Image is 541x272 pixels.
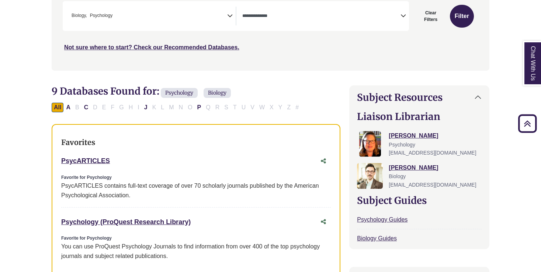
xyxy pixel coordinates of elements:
a: Not sure where to start? Check our Recommended Databases. [64,44,239,50]
h2: Liaison Librarian [357,111,482,122]
span: Psychology [90,12,112,19]
button: Filter Results P [195,103,204,112]
span: 9 Databases Found for: [52,85,159,97]
span: Psychology [389,142,415,148]
div: Favorite for Psychology [61,174,331,181]
textarea: Search [114,14,117,20]
img: Jessica Moore [359,131,381,157]
a: [PERSON_NAME] [389,133,438,139]
span: Biology [72,12,87,19]
button: Filter Results J [142,103,150,112]
a: [PERSON_NAME] [389,165,438,171]
li: Biology [69,12,87,19]
li: Psychology [87,12,112,19]
a: Psychology Guides [357,216,408,223]
div: Alpha-list to filter by first letter of database name [52,104,302,110]
button: Submit for Search Results [450,5,474,28]
a: PsycARTICLES [61,157,110,165]
div: Favorite for Psychology [61,235,331,242]
button: Filter Results A [64,103,73,112]
span: Biology [389,173,406,179]
p: You can use ProQuest Psychology Journals to find information from over 400 of the top psychology ... [61,242,331,261]
button: Share this database [316,154,331,168]
span: Biology [204,88,231,98]
button: Clear Filters [413,5,448,28]
a: Back to Top [516,119,539,128]
span: [EMAIL_ADDRESS][DOMAIN_NAME] [389,150,476,156]
div: PsycARTICLES contains full-text coverage of over 70 scholarly journals published by the American ... [61,181,331,200]
button: Share this database [316,215,331,229]
h3: Favorites [61,138,331,147]
button: Subject Resources [350,86,489,109]
button: Filter Results C [82,103,91,112]
span: Psychology [161,88,198,98]
h2: Subject Guides [357,195,482,206]
span: [EMAIL_ADDRESS][DOMAIN_NAME] [389,182,476,188]
button: All [52,103,63,112]
a: Biology Guides [357,235,397,241]
textarea: Search [242,14,401,20]
a: Psychology (ProQuest Research Library) [61,218,191,226]
img: Greg Rosauer [357,163,383,189]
